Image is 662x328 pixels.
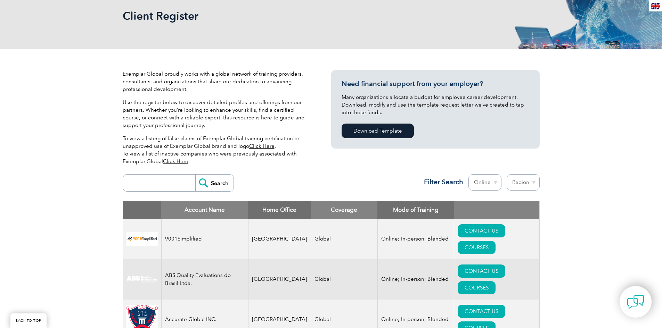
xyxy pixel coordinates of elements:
td: Global [311,219,377,259]
img: 37c9c059-616f-eb11-a812-002248153038-logo.png [126,232,158,246]
a: Download Template [342,124,414,138]
th: Mode of Training: activate to sort column ascending [377,201,454,219]
a: COURSES [458,281,496,294]
img: c92924ac-d9bc-ea11-a814-000d3a79823d-logo.jpg [126,276,158,283]
a: CONTACT US [458,305,505,318]
p: Use the register below to discover detailed profiles and offerings from our partners. Whether you... [123,99,310,129]
input: Search [195,175,234,191]
img: contact-chat.png [627,293,644,311]
a: Click Here [163,158,188,165]
th: Home Office: activate to sort column ascending [248,201,311,219]
th: : activate to sort column ascending [454,201,539,219]
p: To view a listing of false claims of Exemplar Global training certification or unapproved use of ... [123,135,310,165]
h3: Need financial support from your employer? [342,79,529,88]
td: 9001Simplified [161,219,248,259]
td: [GEOGRAPHIC_DATA] [248,219,311,259]
th: Account Name: activate to sort column descending [161,201,248,219]
td: Online; In-person; Blended [377,219,454,259]
a: COURSES [458,241,496,254]
td: [GEOGRAPHIC_DATA] [248,259,311,300]
a: CONTACT US [458,264,505,278]
td: Global [311,259,377,300]
h2: Client Register [123,10,415,22]
a: CONTACT US [458,224,505,237]
p: Many organizations allocate a budget for employee career development. Download, modify and use th... [342,93,529,116]
h3: Filter Search [420,178,463,186]
img: en [651,3,660,9]
td: Online; In-person; Blended [377,259,454,300]
td: ABS Quality Evaluations do Brasil Ltda. [161,259,248,300]
th: Coverage: activate to sort column ascending [311,201,377,219]
a: Click Here [249,143,275,149]
p: Exemplar Global proudly works with a global network of training providers, consultants, and organ... [123,70,310,93]
a: BACK TO TOP [10,313,47,328]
